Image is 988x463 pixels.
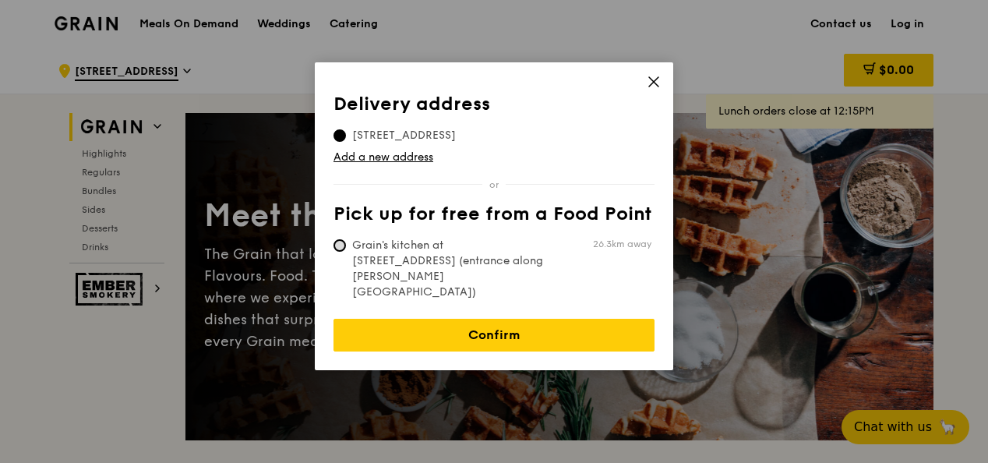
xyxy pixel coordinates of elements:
span: Grain's kitchen at [STREET_ADDRESS] (entrance along [PERSON_NAME][GEOGRAPHIC_DATA]) [333,238,566,300]
input: [STREET_ADDRESS] [333,129,346,142]
span: [STREET_ADDRESS] [333,128,475,143]
a: Add a new address [333,150,655,165]
th: Pick up for free from a Food Point [333,203,655,231]
span: 26.3km away [593,238,651,250]
th: Delivery address [333,94,655,122]
a: Confirm [333,319,655,352]
input: Grain's kitchen at [STREET_ADDRESS] (entrance along [PERSON_NAME][GEOGRAPHIC_DATA])26.3km away [333,239,346,252]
